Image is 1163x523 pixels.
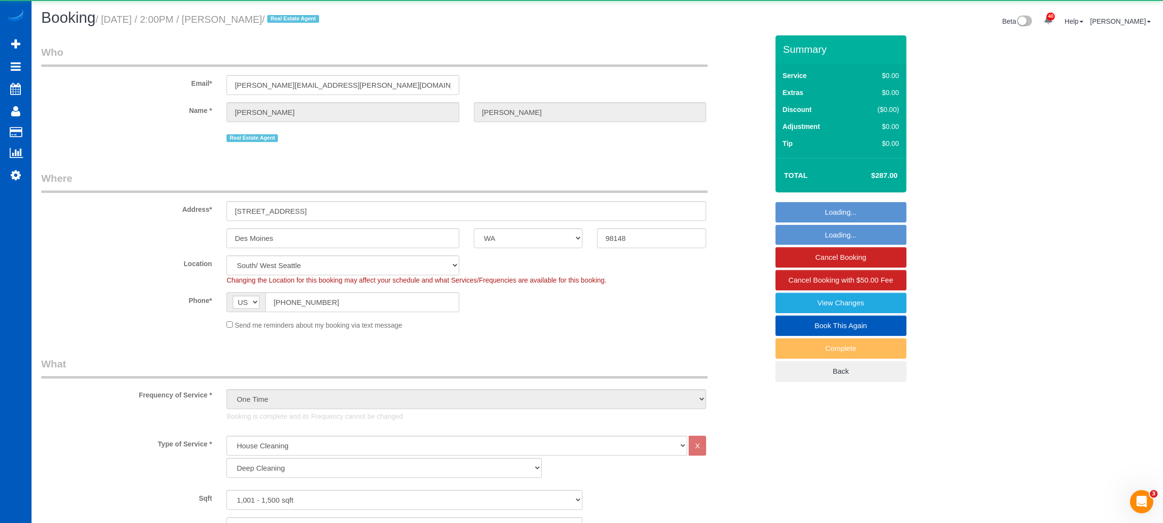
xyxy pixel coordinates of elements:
h4: $287.00 [842,172,897,180]
legend: Who [41,45,708,67]
legend: Where [41,171,708,193]
input: City* [226,228,459,248]
input: Last Name* [474,102,707,122]
a: Book This Again [775,316,906,336]
input: Zip Code* [597,228,706,248]
label: Discount [783,105,812,114]
label: Sqft [34,490,219,503]
input: Email* [226,75,459,95]
span: Real Estate Agent [267,15,319,23]
div: $0.00 [857,139,899,148]
span: Real Estate Agent [226,134,278,142]
strong: Total [784,171,808,179]
label: Email* [34,75,219,88]
a: Beta [1002,17,1033,25]
div: ($0.00) [857,105,899,114]
a: 40 [1039,10,1058,31]
iframe: Intercom live chat [1130,490,1153,513]
small: / [DATE] / 2:00PM / [PERSON_NAME] [96,14,322,25]
input: Phone* [265,292,459,312]
label: Extras [783,88,804,97]
label: Location [34,255,219,269]
a: Help [1065,17,1083,25]
label: Type of Service * [34,436,219,449]
p: Booking is complete and its Frequency cannot be changed [226,412,706,421]
a: Cancel Booking [775,247,906,268]
a: Back [775,361,906,381]
span: Changing the Location for this booking may affect your schedule and what Services/Frequencies are... [226,276,606,284]
input: First Name* [226,102,459,122]
img: Automaid Logo [6,10,25,23]
label: Tip [783,139,793,148]
div: $0.00 [857,71,899,80]
span: Cancel Booking with $50.00 Fee [789,276,893,284]
label: Name * [34,102,219,115]
label: Address* [34,201,219,214]
span: 40 [1047,13,1055,20]
a: View Changes [775,293,906,313]
span: Booking [41,9,96,26]
div: $0.00 [857,122,899,131]
label: Frequency of Service * [34,387,219,400]
h3: Summary [783,44,902,55]
div: $0.00 [857,88,899,97]
span: / [262,14,322,25]
legend: What [41,357,708,379]
label: Phone* [34,292,219,305]
span: Send me reminders about my booking via text message [235,321,403,329]
img: New interface [1016,16,1032,28]
a: [PERSON_NAME] [1090,17,1151,25]
label: Service [783,71,807,80]
label: Adjustment [783,122,820,131]
a: Cancel Booking with $50.00 Fee [775,270,906,290]
span: 3 [1150,490,1158,498]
